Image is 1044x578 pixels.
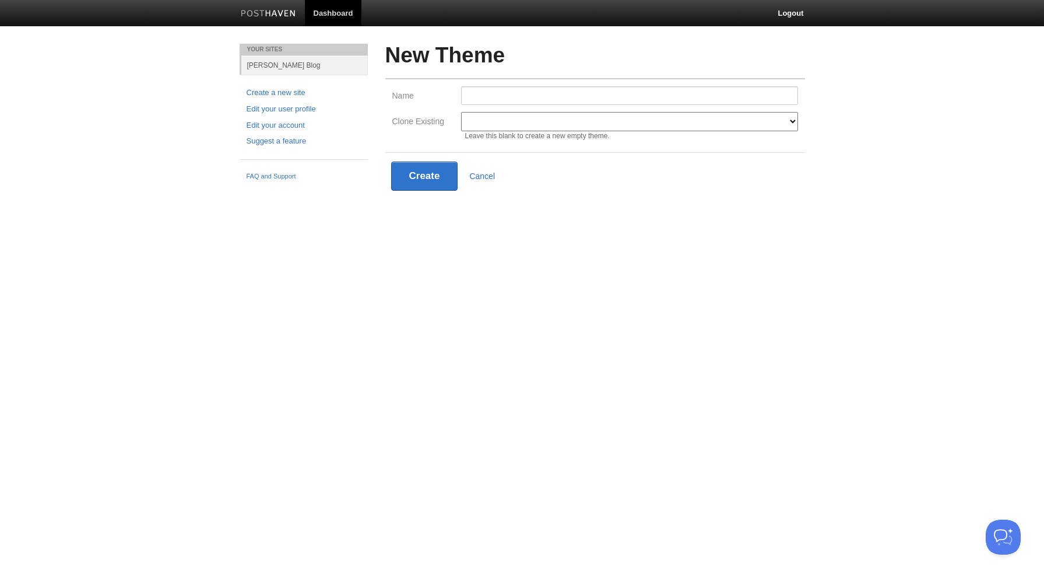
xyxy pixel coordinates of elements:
div: Leave this blank to create a new empty theme. [461,131,798,141]
label: Name [392,92,454,103]
li: Your Sites [240,44,368,55]
label: Clone Existing [392,117,454,128]
a: Edit your user profile [247,103,361,115]
img: Posthaven-bar [241,10,296,19]
iframe: Help Scout Beacon - Open [986,520,1021,555]
a: Cancel [469,171,495,181]
a: Edit your account [247,120,361,132]
a: Create a new site [247,87,361,99]
button: Create [391,162,458,191]
a: FAQ and Support [247,171,361,182]
a: Suggest a feature [247,135,361,148]
a: [PERSON_NAME] Blog [241,55,368,75]
h2: New Theme [385,44,805,68]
